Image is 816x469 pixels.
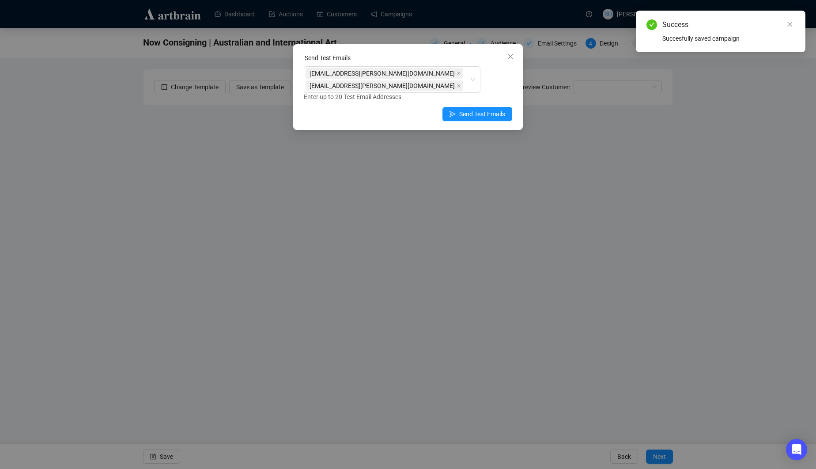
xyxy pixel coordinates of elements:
[442,107,512,121] button: Send Test Emails
[450,111,456,117] span: send
[306,80,463,91] span: ashapiro@shapiro.com.au
[786,439,807,460] div: Open Intercom Messenger
[457,84,461,88] span: close
[459,109,505,119] span: Send Test Emails
[310,69,455,78] span: [EMAIL_ADDRESS][PERSON_NAME][DOMAIN_NAME]
[310,81,455,91] span: [EMAIL_ADDRESS][PERSON_NAME][DOMAIN_NAME]
[787,21,793,27] span: close
[785,19,795,29] a: Close
[457,71,461,76] span: close
[306,68,463,79] span: rhawthorn@shapiro.com.au
[305,54,351,61] label: Send Test Emails
[662,19,795,30] div: Success
[304,92,512,102] div: Enter up to 20 Test Email Addresses
[507,53,514,60] span: close
[646,19,657,30] span: check-circle
[662,34,795,43] div: Succesfully saved campaign
[503,50,518,64] button: Close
